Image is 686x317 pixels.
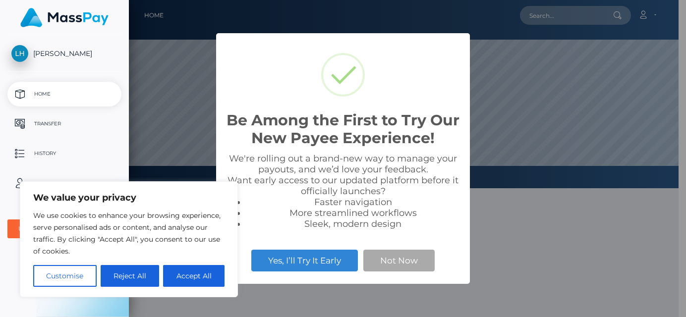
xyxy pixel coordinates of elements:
button: Not Now [363,250,435,271]
button: Yes, I’ll Try It Early [251,250,358,271]
button: Reject All [101,265,160,287]
p: We use cookies to enhance your browsing experience, serve personalised ads or content, and analys... [33,210,225,257]
p: We value your privacy [33,192,225,204]
p: Home [11,87,117,102]
li: More streamlined workflows [246,208,460,218]
div: User Agreements [18,225,100,233]
span: [PERSON_NAME] [7,49,121,58]
li: Sleek, modern design [246,218,460,229]
p: Transfer [11,116,117,131]
div: We're rolling out a brand-new way to manage your payouts, and we’d love your feedback. Want early... [226,153,460,229]
button: Customise [33,265,97,287]
h2: Be Among the First to Try Our New Payee Experience! [226,111,460,147]
p: History [11,146,117,161]
p: User Profile [11,176,117,191]
div: We value your privacy [20,181,238,297]
li: Faster navigation [246,197,460,208]
button: Accept All [163,265,225,287]
button: User Agreements [7,219,121,238]
img: MassPay [20,8,109,27]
